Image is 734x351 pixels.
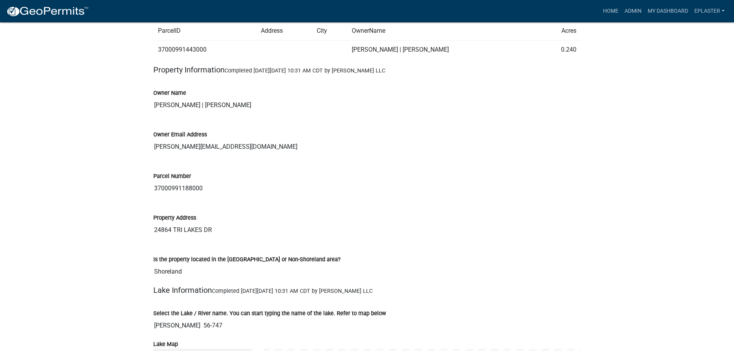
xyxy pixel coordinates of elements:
[153,22,257,40] td: ParcelID
[621,4,645,18] a: Admin
[312,22,347,40] td: City
[153,311,386,316] label: Select the Lake / River name. You can start typing the name of the lake. Refer to map below
[256,22,312,40] td: Address
[153,286,581,295] h5: Lake Information
[153,132,207,138] label: Owner Email Address
[225,67,385,74] span: Completed [DATE][DATE] 10:31 AM CDT by [PERSON_NAME] LLC
[537,40,581,59] td: 0.240
[153,40,257,59] td: 37000991443000
[153,174,191,179] label: Parcel Number
[347,40,537,59] td: [PERSON_NAME] | [PERSON_NAME]
[600,4,621,18] a: Home
[153,65,581,74] h5: Property Information
[153,342,178,347] label: Lake Map
[153,257,341,262] label: Is the property located in the [GEOGRAPHIC_DATA] or Non-Shoreland area?
[153,215,196,221] label: Property Address
[691,4,728,18] a: eplaster
[347,22,537,40] td: OwnerName
[537,22,581,40] td: Acres
[645,4,691,18] a: My Dashboard
[153,91,186,96] label: Owner Name
[212,288,373,294] span: Completed [DATE][DATE] 10:31 AM CDT by [PERSON_NAME] LLC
